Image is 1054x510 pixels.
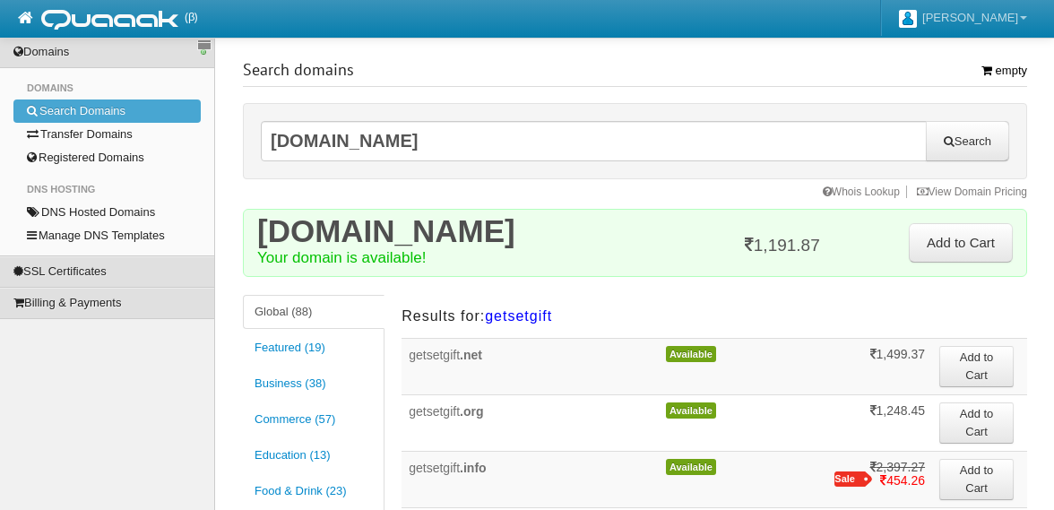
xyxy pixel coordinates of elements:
[460,461,487,475] span: .info
[185,1,198,33] span: (β)
[13,224,201,247] a: Manage DNS Templates
[911,186,1028,198] a: View Domain Pricing
[996,64,1027,77] span: empty
[485,308,552,324] span: getsetgift
[243,474,384,508] a: Food & Drink (23)
[13,177,201,201] li: DNS Hosting
[13,99,201,123] a: Search Domains
[939,459,1014,500] button: Add to Cart
[261,121,1009,161] input: Search for a domain name
[243,331,384,365] a: Featured (19)
[243,402,384,437] a: Commerce (57)
[870,345,926,363] span: 1,499.37
[243,367,384,401] a: Business (38)
[243,57,1027,87] h3: Search domains
[909,223,1013,263] button: Add to Cart
[939,402,1014,444] button: Add to Cart
[13,76,201,99] li: Domains
[243,295,384,329] a: Global (88)
[13,123,201,146] a: Transfer Domains
[402,339,659,395] td: getsetgift
[243,438,384,472] a: Education (13)
[402,395,659,452] td: getsetgift
[816,186,907,198] a: Whois Lookup
[460,404,483,419] span: .org
[666,459,716,475] span: Available
[402,452,659,508] td: getsetgift
[926,121,1009,161] button: Search
[666,346,716,362] span: Available
[13,146,201,169] a: Registered Domains
[809,471,925,489] span: 454.26
[257,223,627,239] div: [DOMAIN_NAME]
[981,64,1027,77] a: empty
[402,308,1027,324] div: Results for:
[834,471,872,487] span: Sale
[257,250,627,266] div: Your domain is available!
[870,458,926,476] span: 2,397.27
[197,40,212,53] a: Sidebar switch
[460,348,482,362] span: .net
[643,237,819,254] span: 1,191.87
[13,201,201,224] a: DNS Hosted Domains
[939,346,1014,387] button: Add to Cart
[666,402,716,419] span: Available
[870,402,926,419] span: 1,248.45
